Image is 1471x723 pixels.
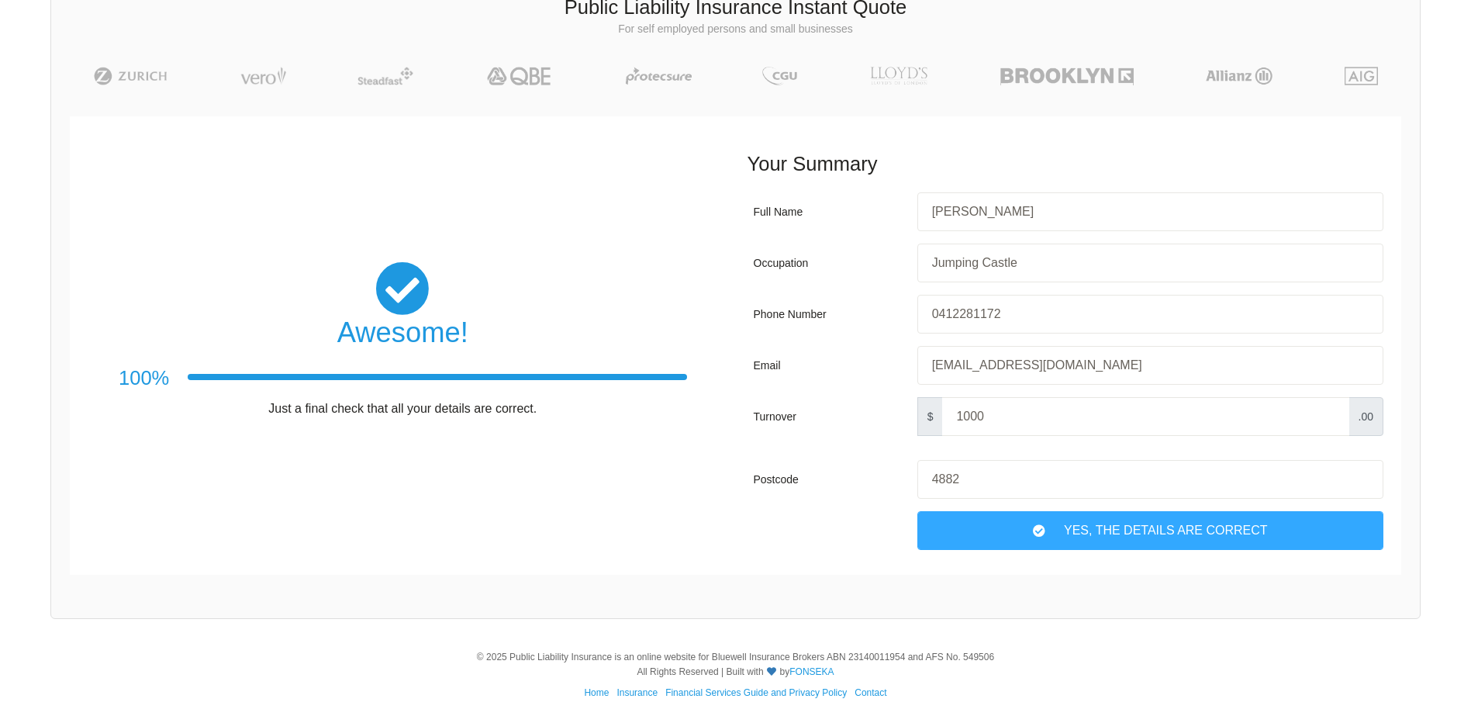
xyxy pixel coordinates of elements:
[584,687,609,698] a: Home
[665,687,847,698] a: Financial Services Guide and Privacy Policy
[119,365,169,393] h3: 100%
[478,67,561,85] img: QBE | Public Liability Insurance
[862,67,936,85] img: LLOYD's | Public Liability Insurance
[917,295,1383,334] input: Your phone number, eg: +61xxxxxxxxxx / 0xxxxxxxxx
[233,67,293,85] img: Vero | Public Liability Insurance
[917,244,1383,282] input: Your occupation
[756,67,803,85] img: CGU | Public Liability Insurance
[1338,67,1384,85] img: AIG | Public Liability Insurance
[620,67,698,85] img: Protecsure | Public Liability Insurance
[616,687,658,698] a: Insurance
[942,397,1348,436] input: Your turnover
[1198,67,1280,85] img: Allianz | Public Liability Insurance
[917,346,1383,385] input: Your email
[351,67,420,85] img: Steadfast | Public Liability Insurance
[754,244,911,282] div: Occupation
[917,397,944,436] span: $
[754,346,911,385] div: Email
[754,295,911,334] div: Phone Number
[748,150,1390,178] h3: Your Summary
[754,397,911,436] div: Turnover
[1348,397,1383,436] span: .00
[994,67,1139,85] img: Brooklyn | Public Liability Insurance
[87,67,174,85] img: Zurich | Public Liability Insurance
[119,400,687,417] p: Just a final check that all your details are correct.
[119,316,687,350] h2: Awesome!
[855,687,886,698] a: Contact
[917,460,1383,499] input: Your postcode
[63,22,1408,37] p: For self employed persons and small businesses
[754,192,911,231] div: Full Name
[754,460,911,499] div: Postcode
[917,192,1383,231] input: Your first and last names
[789,666,834,677] a: FONSEKA
[917,511,1383,550] div: Yes, The Details are correct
